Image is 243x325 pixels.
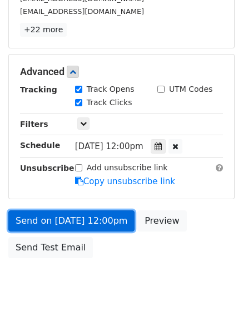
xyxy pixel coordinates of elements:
a: Copy unsubscribe link [75,176,175,186]
strong: Tracking [20,85,57,94]
strong: Filters [20,120,48,129]
strong: Schedule [20,141,60,150]
label: Add unsubscribe link [87,162,168,174]
a: Preview [137,210,186,232]
a: Send Test Email [8,237,93,258]
label: UTM Codes [169,83,212,95]
h5: Advanced [20,66,223,78]
iframe: Chat Widget [187,272,243,325]
a: +22 more [20,23,67,37]
strong: Unsubscribe [20,164,75,173]
span: [DATE] 12:00pm [75,141,143,151]
label: Track Clicks [87,97,132,109]
a: Send on [DATE] 12:00pm [8,210,135,232]
label: Track Opens [87,83,135,95]
small: [EMAIL_ADDRESS][DOMAIN_NAME] [20,7,144,16]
